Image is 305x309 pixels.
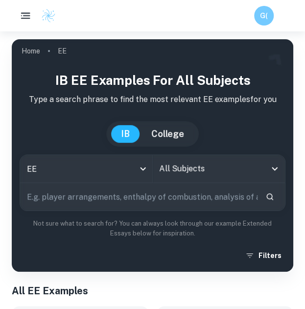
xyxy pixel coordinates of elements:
button: Filters [243,247,285,264]
input: E.g. player arrangements, enthalpy of combustion, analysis of a big city... [20,183,258,210]
a: Home [22,44,40,58]
button: IB [111,125,140,143]
button: College [141,125,194,143]
h1: All EE Examples [12,283,293,298]
h1: IB EE examples for all subjects [20,71,285,90]
img: Clastify logo [41,8,56,23]
button: Open [268,162,282,176]
div: EE [20,155,152,182]
p: EE [58,46,67,56]
button: G( [254,6,274,26]
img: profile cover [12,39,293,272]
a: Clastify logo [35,8,56,23]
button: Search [261,188,278,205]
p: Type a search phrase to find the most relevant EE examples for you [20,94,285,105]
p: Not sure what to search for? You can always look through our example Extended Essays below for in... [20,219,285,239]
h6: G( [258,10,270,21]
